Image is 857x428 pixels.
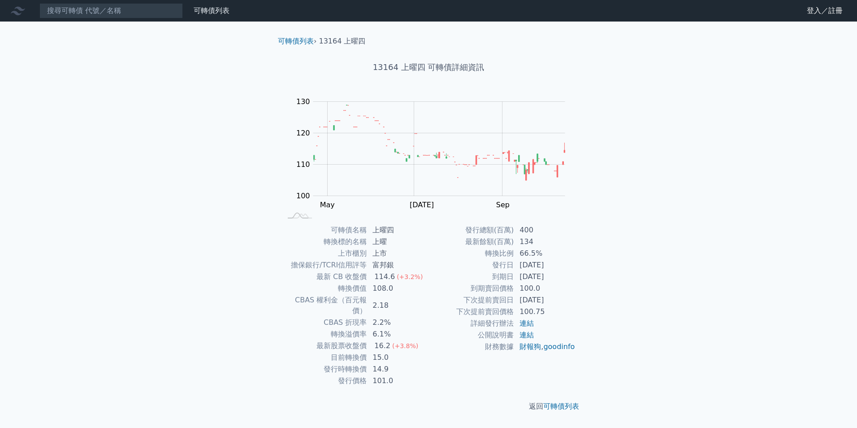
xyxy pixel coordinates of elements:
tspan: May [320,201,335,209]
td: 可轉債名稱 [281,224,367,236]
td: 轉換價值 [281,283,367,294]
span: (+3.8%) [392,342,418,349]
li: › [278,36,316,47]
td: 擔保銀行/TCRI信用評等 [281,259,367,271]
td: 最新股票收盤價 [281,340,367,352]
td: [DATE] [514,259,576,271]
td: CBAS 權利金（百元報價） [281,294,367,317]
a: goodinfo [543,342,575,351]
td: 6.1% [367,328,428,340]
td: CBAS 折現率 [281,317,367,328]
a: 登入／註冊 [800,4,850,18]
td: 上曜四 [367,224,428,236]
input: 搜尋可轉債 代號／名稱 [39,3,183,18]
td: 公開說明書 [428,329,514,341]
g: Chart [292,97,579,209]
tspan: 120 [296,129,310,137]
td: 發行總額(百萬) [428,224,514,236]
td: 最新 CB 收盤價 [281,271,367,283]
div: 114.6 [372,271,397,282]
td: 到期賣回價格 [428,283,514,294]
tspan: 110 [296,160,310,169]
td: 最新餘額(百萬) [428,236,514,248]
td: 發行價格 [281,375,367,387]
td: 上市 [367,248,428,259]
a: 可轉債列表 [194,6,229,15]
tspan: 130 [296,97,310,106]
td: 轉換溢價率 [281,328,367,340]
td: 134 [514,236,576,248]
td: 101.0 [367,375,428,387]
td: 15.0 [367,352,428,363]
a: 可轉債列表 [278,37,314,45]
a: 連結 [519,331,534,339]
tspan: 100 [296,192,310,200]
td: 轉換標的名稱 [281,236,367,248]
li: 13164 上曜四 [319,36,366,47]
td: 上市櫃別 [281,248,367,259]
td: 發行日 [428,259,514,271]
a: 連結 [519,319,534,328]
a: 可轉債列表 [543,402,579,411]
td: 富邦銀 [367,259,428,271]
h1: 13164 上曜四 可轉債詳細資訊 [271,61,586,74]
td: 108.0 [367,283,428,294]
td: 財務數據 [428,341,514,353]
td: 100.75 [514,306,576,318]
a: 財報狗 [519,342,541,351]
td: 上曜 [367,236,428,248]
td: [DATE] [514,294,576,306]
td: 2.2% [367,317,428,328]
tspan: [DATE] [410,201,434,209]
td: 目前轉換價 [281,352,367,363]
td: 2.18 [367,294,428,317]
td: 下次提前賣回日 [428,294,514,306]
td: 400 [514,224,576,236]
td: 詳細發行辦法 [428,318,514,329]
p: 返回 [271,401,586,412]
div: 16.2 [372,341,392,351]
td: 發行時轉換價 [281,363,367,375]
td: 下次提前賣回價格 [428,306,514,318]
td: 66.5% [514,248,576,259]
td: 14.9 [367,363,428,375]
td: 轉換比例 [428,248,514,259]
span: (+3.2%) [397,273,423,280]
td: 100.0 [514,283,576,294]
td: 到期日 [428,271,514,283]
tspan: Sep [496,201,510,209]
td: , [514,341,576,353]
td: [DATE] [514,271,576,283]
